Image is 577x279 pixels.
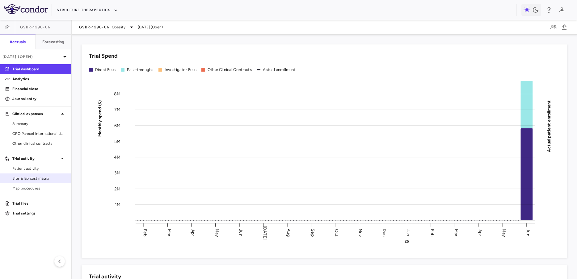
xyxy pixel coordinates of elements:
h6: Accruals [10,39,26,45]
span: CRO Parexel International Limited [12,131,66,136]
span: Map procedures [12,185,66,191]
text: Mar [166,229,172,236]
p: Clinical expenses [12,111,59,117]
p: Financial close [12,86,66,92]
text: [DATE] [262,226,267,240]
span: GSBR-1290-06 [79,25,109,30]
text: Oct [334,229,339,236]
p: Trial files [12,201,66,206]
text: Aug [286,229,291,236]
button: Structure Therapeutics [57,5,118,15]
tspan: 5M [114,139,120,144]
p: Trial activity [12,156,59,161]
text: Jan [406,229,411,236]
span: [DATE] (Open) [138,24,163,30]
div: Actual enrollment [263,67,296,73]
tspan: 6M [114,123,120,128]
tspan: Actual patient enrollment [546,100,552,152]
text: Nov [358,228,363,237]
text: Dec [382,228,387,236]
img: logo-full-SnFGN8VE.png [4,4,48,14]
span: Site & lab cost matrix [12,176,66,181]
tspan: 7M [114,107,120,112]
text: Mar [453,229,459,236]
h6: Trial Spend [89,52,118,60]
text: Apr [478,229,483,236]
p: Journal entry [12,96,66,102]
tspan: 1M [115,202,120,207]
p: Analytics [12,76,66,82]
text: Sep [310,229,315,236]
span: Other clinical contracts [12,141,66,146]
text: Jun [238,229,243,236]
h6: Forecasting [42,39,65,45]
p: Trial settings [12,210,66,216]
span: GSBR-1290-06 [20,25,50,30]
p: Trial dashboard [12,66,66,72]
text: May [501,228,507,237]
tspan: 8M [114,91,120,97]
text: Apr [190,229,196,236]
text: Feb [430,229,435,236]
tspan: 3M [114,170,120,176]
text: 25 [405,239,409,244]
div: Other Clinical Contracts [208,67,252,73]
span: Obesity [112,24,125,30]
text: Jun [525,229,531,236]
div: Investigator Fees [165,67,197,73]
text: Feb [142,229,148,236]
div: Pass-throughs [127,67,154,73]
tspan: 4M [114,155,120,160]
tspan: Monthly spend ($) [97,100,103,137]
text: May [214,228,220,237]
span: Summary [12,121,66,127]
p: [DATE] (Open) [2,54,61,60]
div: Direct Fees [95,67,116,73]
span: Patient activity [12,166,66,171]
tspan: 2M [114,186,120,191]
